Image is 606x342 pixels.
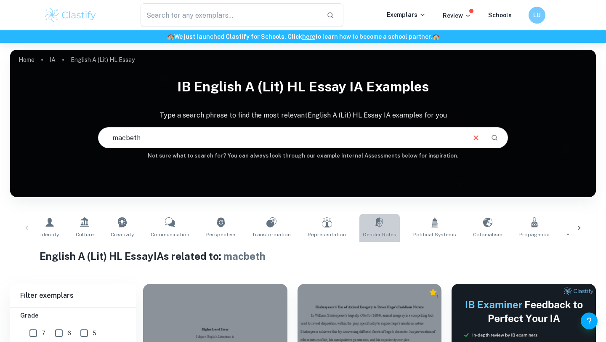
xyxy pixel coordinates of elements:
[10,152,596,160] h6: Not sure what to search for? You can always look through our example Internal Assessments below f...
[50,54,56,66] a: IA
[387,10,426,19] p: Exemplars
[363,231,396,238] span: Gender Roles
[429,288,437,297] div: Premium
[413,231,456,238] span: Political Systems
[40,231,59,238] span: Identity
[529,7,545,24] button: LU
[487,131,502,145] button: Search
[468,130,484,146] button: Clear
[206,231,235,238] span: Perspective
[519,231,550,238] span: Propaganda
[223,250,266,262] span: macbeth
[76,231,94,238] span: Culture
[532,11,542,20] h6: LU
[151,231,189,238] span: Communication
[252,231,291,238] span: Transformation
[19,54,35,66] a: Home
[308,231,346,238] span: Representation
[473,231,502,238] span: Colonialism
[141,3,320,27] input: Search for any exemplars...
[93,329,96,338] span: 5
[44,7,97,24] img: Clastify logo
[10,284,136,307] h6: Filter exemplars
[67,329,71,338] span: 6
[20,311,126,320] h6: Grade
[581,313,598,329] button: Help and Feedback
[111,231,134,238] span: Creativity
[40,248,567,264] h1: English A (Lit) HL Essay IAs related to:
[98,126,465,150] input: E.g. Frankenstein analysis, Kafka topographic descriptions, reader's perception...
[443,11,471,20] p: Review
[488,12,512,19] a: Schools
[167,33,174,40] span: 🏫
[71,55,135,64] p: English A (Lit) HL Essay
[42,329,45,338] span: 7
[302,33,315,40] a: here
[2,32,604,41] h6: We just launched Clastify for Schools. Click to learn how to become a school partner.
[10,73,596,100] h1: IB English A (Lit) HL Essay IA examples
[432,33,439,40] span: 🏫
[10,110,596,120] p: Type a search phrase to find the most relevant English A (Lit) HL Essay IA examples for you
